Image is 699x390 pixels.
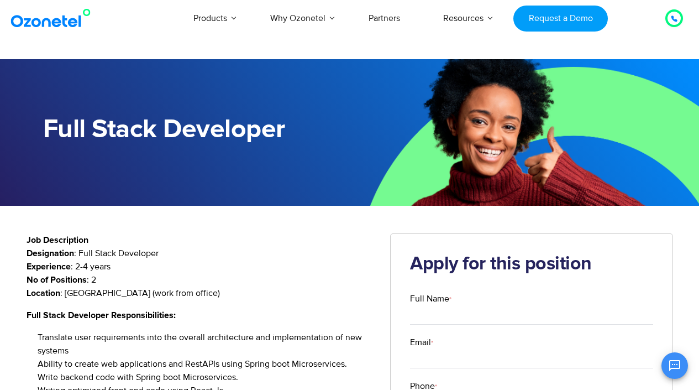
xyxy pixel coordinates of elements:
strong: No of Positions [27,275,87,284]
li: Write backend code with Spring boot Microservices. [38,371,374,384]
h2: Apply for this position [410,253,653,275]
p: : Full Stack Developer : 2-4 years : 2 : [GEOGRAPHIC_DATA] (work from office) [27,247,374,300]
label: Full Name [410,292,653,305]
a: Request a Demo [513,6,608,32]
strong: Designation [27,249,74,258]
strong: Full Stack Developer Responsibilities: [27,311,176,320]
strong: Job Description [27,236,88,245]
button: Open chat [661,352,688,379]
strong: Location [27,289,60,298]
label: Email [410,336,653,349]
li: Translate user requirements into the overall architecture and implementation of new systems [38,331,374,357]
h1: Full Stack Developer [43,115,350,145]
li: Ability to create web applications and RestAPIs using Spring boot Microservices. [38,357,374,371]
strong: Experience [27,262,71,271]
